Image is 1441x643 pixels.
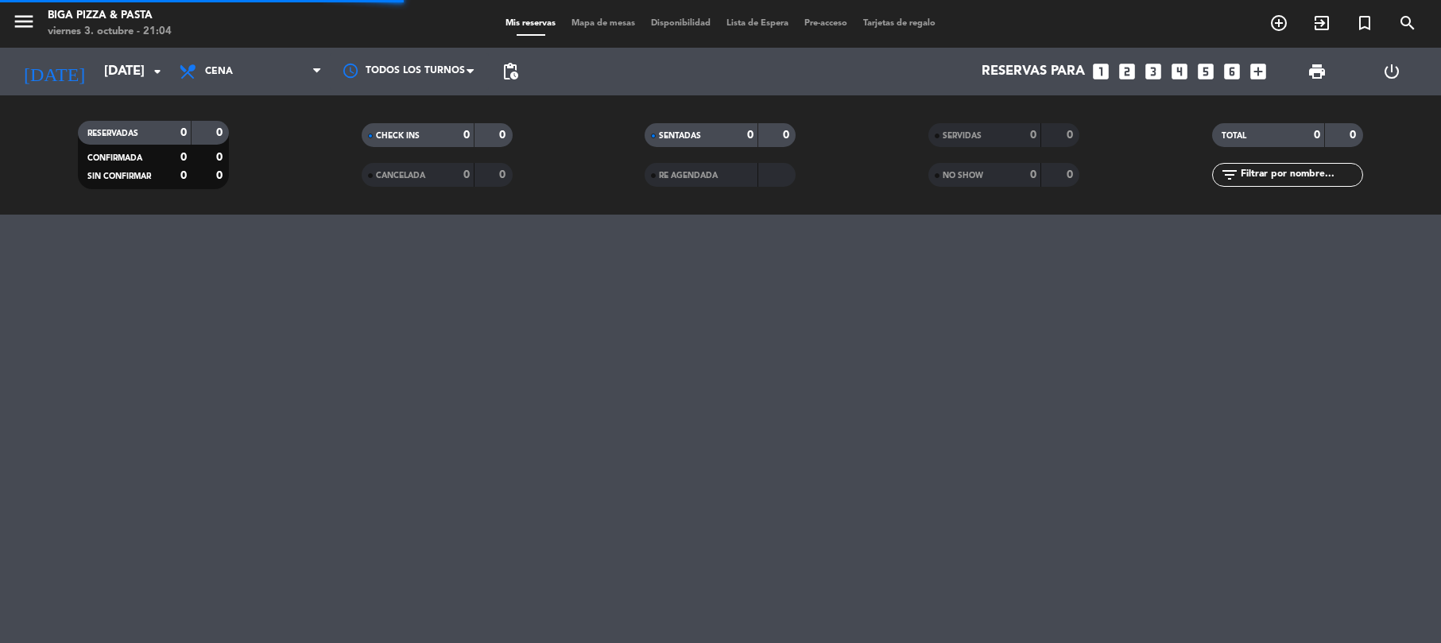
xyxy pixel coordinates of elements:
[463,169,470,180] strong: 0
[180,127,187,138] strong: 0
[1307,62,1327,81] span: print
[501,62,520,81] span: pending_actions
[1312,14,1331,33] i: exit_to_app
[499,169,509,180] strong: 0
[180,170,187,181] strong: 0
[855,19,943,28] span: Tarjetas de regalo
[943,132,982,140] span: SERVIDAS
[48,24,172,40] div: viernes 3. octubre - 21:04
[1067,169,1076,180] strong: 0
[1248,61,1269,82] i: add_box
[463,130,470,141] strong: 0
[982,64,1085,79] span: Reservas para
[1314,130,1320,141] strong: 0
[1382,62,1401,81] i: power_settings_new
[1257,10,1300,37] span: RESERVAR MESA
[943,172,983,180] span: NO SHOW
[180,152,187,163] strong: 0
[1343,10,1386,37] span: Reserva especial
[1117,61,1137,82] i: looks_two
[1030,130,1036,141] strong: 0
[87,130,138,138] span: RESERVADAS
[12,10,36,33] i: menu
[719,19,796,28] span: Lista de Espera
[1220,165,1239,184] i: filter_list
[216,170,226,181] strong: 0
[12,10,36,39] button: menu
[1269,14,1288,33] i: add_circle_outline
[659,132,701,140] span: SENTADAS
[1354,48,1429,95] div: LOG OUT
[205,66,233,77] span: Cena
[1355,14,1374,33] i: turned_in_not
[1067,130,1076,141] strong: 0
[564,19,643,28] span: Mapa de mesas
[1398,14,1417,33] i: search
[376,172,425,180] span: CANCELADA
[643,19,719,28] span: Disponibilidad
[376,132,420,140] span: CHECK INS
[659,172,718,180] span: RE AGENDADA
[1386,10,1429,37] span: BUSCAR
[216,127,226,138] strong: 0
[499,130,509,141] strong: 0
[498,19,564,28] span: Mis reservas
[747,130,753,141] strong: 0
[1143,61,1164,82] i: looks_3
[1169,61,1190,82] i: looks_4
[796,19,855,28] span: Pre-acceso
[783,130,792,141] strong: 0
[1195,61,1216,82] i: looks_5
[1030,169,1036,180] strong: 0
[1300,10,1343,37] span: WALK IN
[48,8,172,24] div: Biga Pizza & Pasta
[1239,166,1362,184] input: Filtrar por nombre...
[148,62,167,81] i: arrow_drop_down
[87,154,142,162] span: CONFIRMADA
[1090,61,1111,82] i: looks_one
[1222,61,1242,82] i: looks_6
[1350,130,1359,141] strong: 0
[216,152,226,163] strong: 0
[12,54,96,89] i: [DATE]
[87,172,151,180] span: SIN CONFIRMAR
[1222,132,1246,140] span: TOTAL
